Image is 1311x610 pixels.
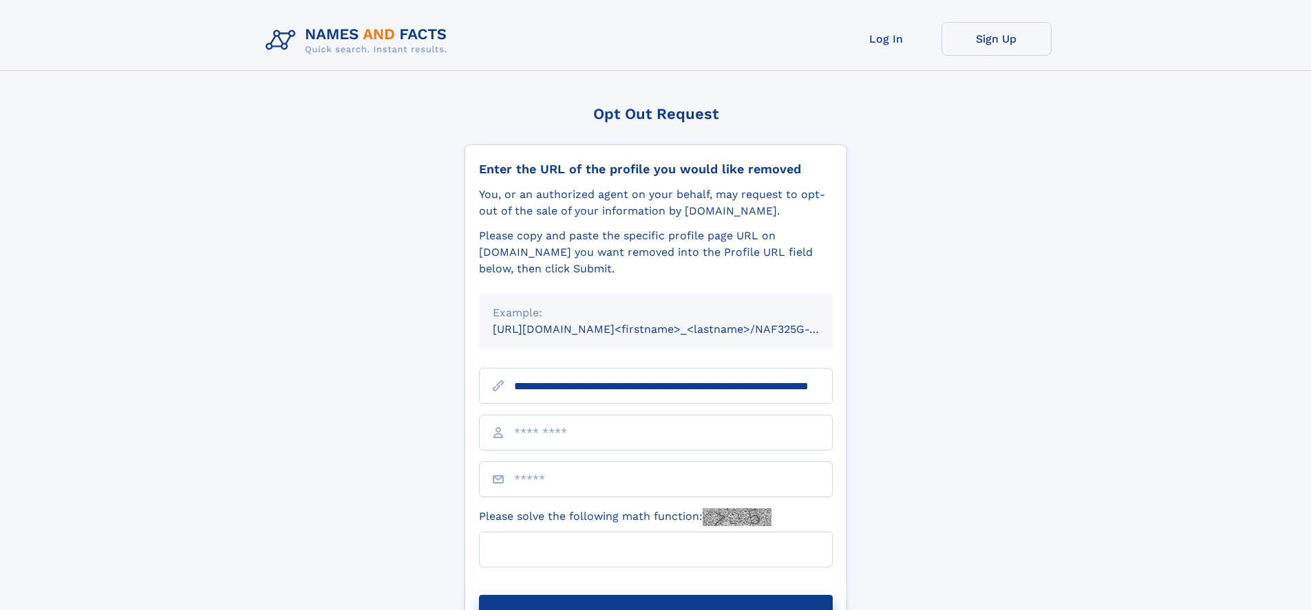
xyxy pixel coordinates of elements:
div: Please copy and paste the specific profile page URL on [DOMAIN_NAME] you want removed into the Pr... [479,228,833,277]
a: Log In [831,22,941,56]
a: Sign Up [941,22,1052,56]
label: Please solve the following math function: [479,508,771,526]
small: [URL][DOMAIN_NAME]<firstname>_<lastname>/NAF325G-xxxxxxxx [493,323,859,336]
div: You, or an authorized agent on your behalf, may request to opt-out of the sale of your informatio... [479,186,833,219]
div: Enter the URL of the profile you would like removed [479,162,833,177]
div: Example: [493,305,819,321]
img: Logo Names and Facts [260,22,458,59]
div: Opt Out Request [465,105,847,122]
